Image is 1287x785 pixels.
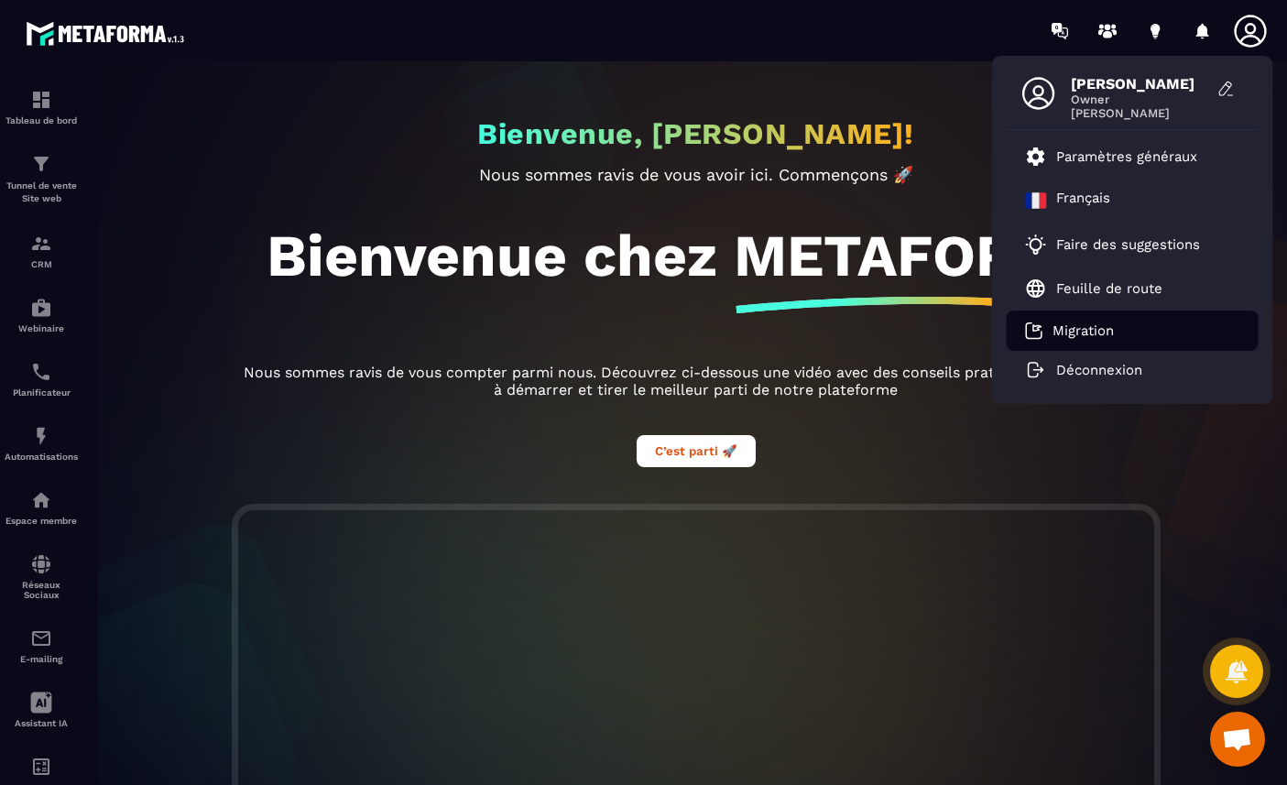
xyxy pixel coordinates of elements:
[5,678,78,742] a: Assistant IA
[267,221,1126,290] h1: Bienvenue chez METAFORMA!
[5,540,78,614] a: social-networksocial-networkRéseaux Sociaux
[5,347,78,411] a: schedulerschedulerPlanificateur
[1056,190,1110,212] p: Français
[637,442,756,459] a: C’est parti 🚀
[1056,362,1142,378] p: Déconnexion
[1056,236,1200,253] p: Faire des suggestions
[5,718,78,728] p: Assistant IA
[5,115,78,125] p: Tableau de bord
[477,116,914,151] h2: Bienvenue, [PERSON_NAME]!
[5,219,78,283] a: formationformationCRM
[5,180,78,205] p: Tunnel de vente Site web
[1025,234,1217,256] a: Faire des suggestions
[30,361,52,383] img: scheduler
[1071,106,1208,120] span: [PERSON_NAME]
[1071,75,1208,93] span: [PERSON_NAME]
[1056,148,1197,165] p: Paramètres généraux
[5,139,78,219] a: formationformationTunnel de vente Site web
[238,364,1154,398] p: Nous sommes ravis de vous compter parmi nous. Découvrez ci-dessous une vidéo avec des conseils pr...
[1056,280,1162,297] p: Feuille de route
[30,89,52,111] img: formation
[5,580,78,600] p: Réseaux Sociaux
[238,165,1154,184] p: Nous sommes ravis de vous avoir ici. Commençons 🚀
[5,516,78,526] p: Espace membre
[5,323,78,333] p: Webinaire
[5,654,78,664] p: E-mailing
[1025,322,1114,340] a: Migration
[30,489,52,511] img: automations
[5,283,78,347] a: automationsautomationsWebinaire
[30,425,52,447] img: automations
[637,435,756,467] button: C’est parti 🚀
[5,75,78,139] a: formationformationTableau de bord
[1025,146,1197,168] a: Paramètres généraux
[1053,322,1114,339] p: Migration
[30,297,52,319] img: automations
[5,387,78,398] p: Planificateur
[5,475,78,540] a: automationsautomationsEspace membre
[30,627,52,649] img: email
[5,452,78,462] p: Automatisations
[30,553,52,575] img: social-network
[1025,278,1162,300] a: Feuille de route
[5,259,78,269] p: CRM
[5,411,78,475] a: automationsautomationsAutomatisations
[1210,712,1265,767] div: Ouvrir le chat
[1071,93,1208,106] span: Owner
[30,756,52,778] img: accountant
[5,614,78,678] a: emailemailE-mailing
[30,233,52,255] img: formation
[26,16,191,50] img: logo
[30,153,52,175] img: formation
